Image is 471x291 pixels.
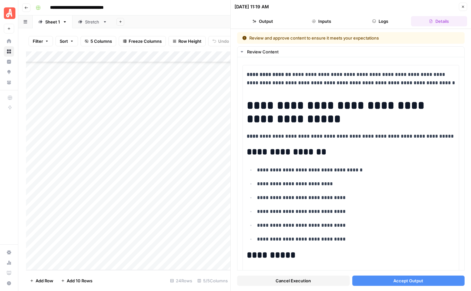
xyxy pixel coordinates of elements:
a: Insights [4,57,14,67]
a: Your Data [4,77,14,87]
button: Add 10 Rows [57,276,96,286]
a: Learning Hub [4,268,14,278]
span: Add 10 Rows [67,277,92,284]
button: Filter [29,36,53,46]
span: Sort [60,38,68,44]
div: Stretch [85,19,100,25]
a: Settings [4,247,14,258]
button: 5 Columns [81,36,116,46]
span: Freeze Columns [129,38,162,44]
a: Home [4,36,14,46]
a: Sheet 1 [33,15,73,28]
button: Row Height [168,36,206,46]
button: Workspace: Angi [4,5,14,21]
div: Sheet 1 [45,19,60,25]
span: Filter [33,38,43,44]
button: Cancel Execution [237,276,350,286]
div: [DATE] 11:19 AM [235,4,269,10]
button: Freeze Columns [119,36,166,46]
span: Row Height [178,38,201,44]
div: 5/5 Columns [195,276,230,286]
button: Sort [56,36,78,46]
button: Add Row [26,276,57,286]
div: Review Content [247,49,460,55]
span: 5 Columns [90,38,112,44]
a: Usage [4,258,14,268]
div: Review and approve content to ensure it meets your expectations [242,35,419,41]
span: Cancel Execution [276,277,311,284]
span: Undo [218,38,229,44]
a: Stretch [73,15,113,28]
button: Accept Output [352,276,465,286]
a: Browse [4,46,14,57]
a: Opportunities [4,67,14,77]
button: Logs [352,16,408,26]
span: Accept Output [393,277,423,284]
button: Output [235,16,291,26]
button: Help + Support [4,278,14,288]
button: Inputs [293,16,349,26]
button: Review Content [237,47,464,57]
img: Angi Logo [4,7,15,19]
button: Details [411,16,467,26]
div: 24 Rows [167,276,195,286]
span: Add Row [36,277,53,284]
button: Undo [208,36,233,46]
